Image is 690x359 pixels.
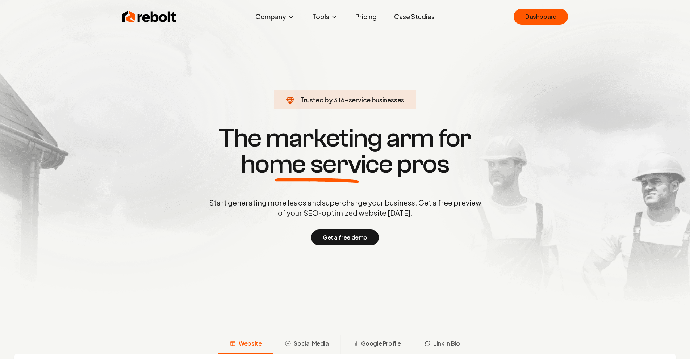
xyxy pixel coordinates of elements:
span: Social Media [294,339,329,348]
button: Website [218,335,273,354]
a: Pricing [350,9,382,24]
span: + [345,96,349,104]
span: home service [241,151,393,177]
span: Website [239,339,262,348]
a: Case Studies [388,9,440,24]
span: Trusted by [300,96,333,104]
button: Tools [306,9,344,24]
span: Link in Bio [433,339,460,348]
span: Google Profile [361,339,401,348]
p: Start generating more leads and supercharge your business. Get a free preview of your SEO-optimiz... [208,198,483,218]
h1: The marketing arm for pros [171,125,519,177]
button: Get a free demo [311,229,379,245]
button: Link in Bio [413,335,472,354]
a: Dashboard [514,9,568,25]
button: Google Profile [340,335,413,354]
button: Company [250,9,301,24]
span: service businesses [349,96,405,104]
img: Rebolt Logo [122,9,176,24]
span: 316 [334,95,345,105]
button: Social Media [273,335,340,354]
